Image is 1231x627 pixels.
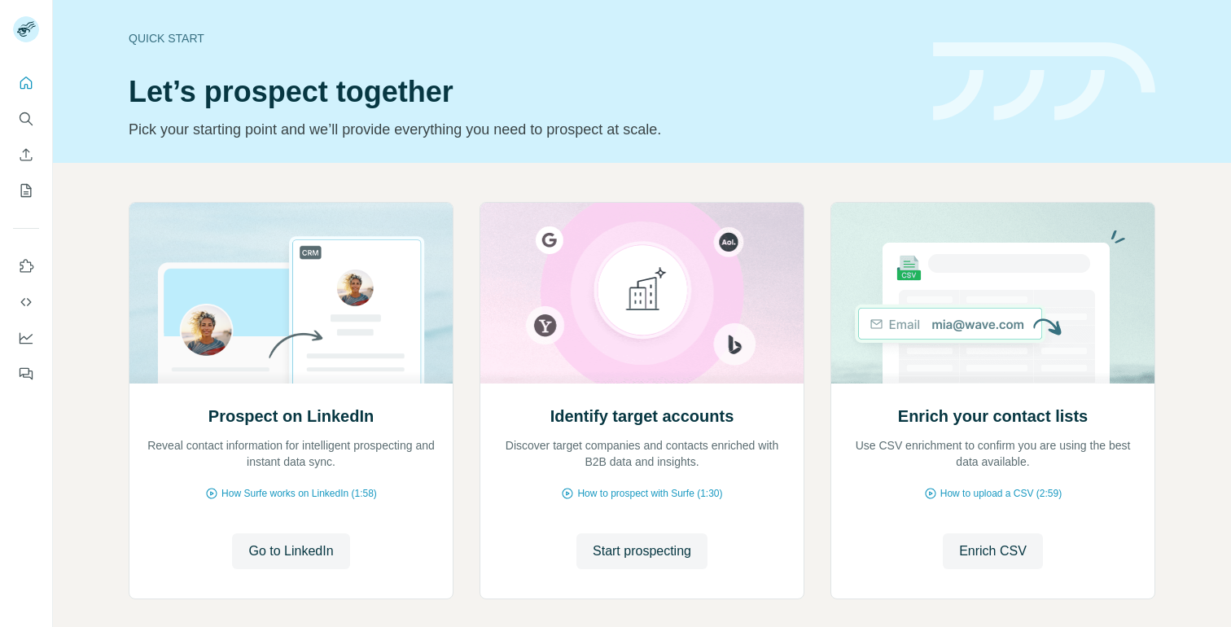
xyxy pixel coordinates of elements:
[13,252,39,281] button: Use Surfe on LinkedIn
[248,541,333,561] span: Go to LinkedIn
[959,541,1027,561] span: Enrich CSV
[232,533,349,569] button: Go to LinkedIn
[577,486,722,501] span: How to prospect with Surfe (1:30)
[129,203,453,384] img: Prospect on LinkedIn
[940,486,1062,501] span: How to upload a CSV (2:59)
[13,140,39,169] button: Enrich CSV
[13,323,39,353] button: Dashboard
[129,76,913,108] h1: Let’s prospect together
[146,437,436,470] p: Reveal contact information for intelligent prospecting and instant data sync.
[576,533,707,569] button: Start prospecting
[898,405,1088,427] h2: Enrich your contact lists
[480,203,804,384] img: Identify target accounts
[497,437,787,470] p: Discover target companies and contacts enriched with B2B data and insights.
[848,437,1138,470] p: Use CSV enrichment to confirm you are using the best data available.
[221,486,377,501] span: How Surfe works on LinkedIn (1:58)
[13,287,39,317] button: Use Surfe API
[943,533,1043,569] button: Enrich CSV
[550,405,734,427] h2: Identify target accounts
[830,203,1155,384] img: Enrich your contact lists
[129,118,913,141] p: Pick your starting point and we’ll provide everything you need to prospect at scale.
[129,30,913,46] div: Quick start
[208,405,374,427] h2: Prospect on LinkedIn
[593,541,691,561] span: Start prospecting
[933,42,1155,121] img: banner
[13,104,39,134] button: Search
[13,68,39,98] button: Quick start
[13,176,39,205] button: My lists
[13,359,39,388] button: Feedback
